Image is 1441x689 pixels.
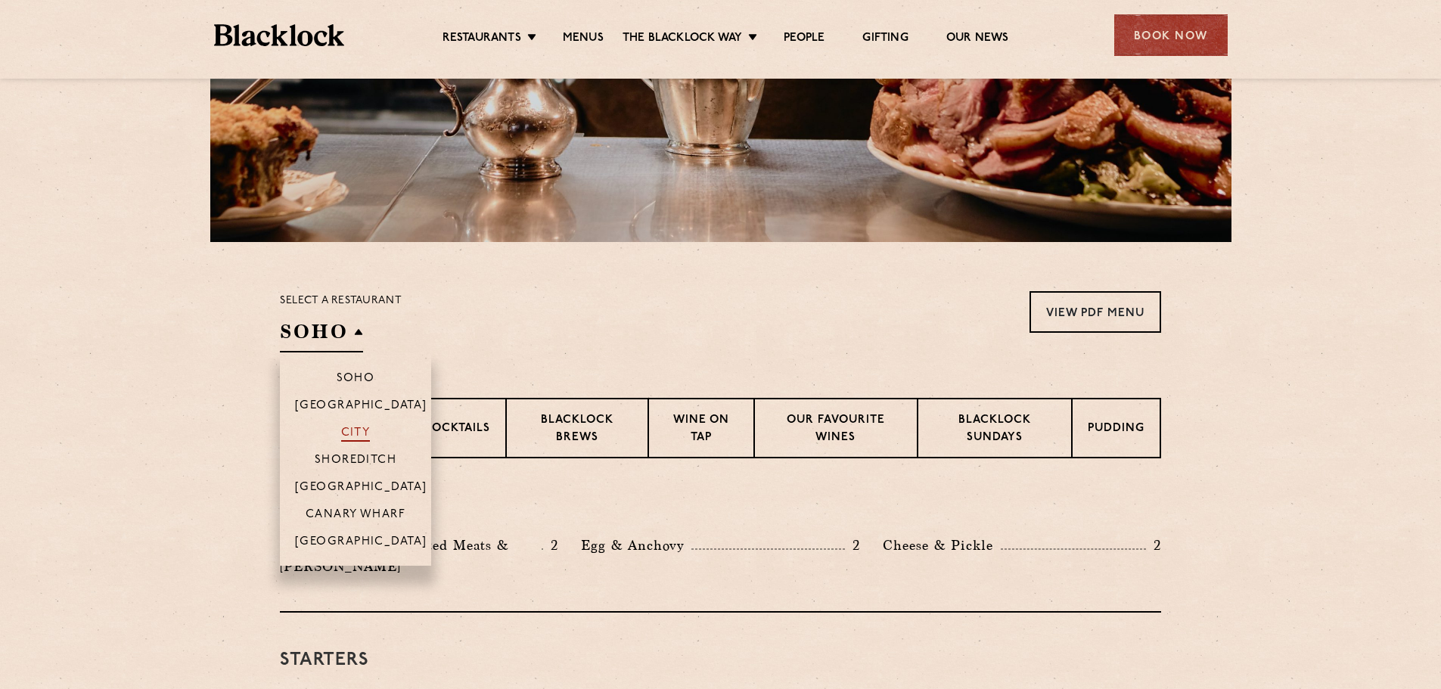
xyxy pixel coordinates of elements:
[306,508,405,523] p: Canary Wharf
[337,372,375,387] p: Soho
[883,535,1001,556] p: Cheese & Pickle
[563,31,604,48] a: Menus
[295,399,427,414] p: [GEOGRAPHIC_DATA]
[862,31,908,48] a: Gifting
[295,535,427,551] p: [GEOGRAPHIC_DATA]
[845,535,860,555] p: 2
[315,454,397,469] p: Shoreditch
[784,31,825,48] a: People
[522,412,632,448] p: Blacklock Brews
[214,24,345,46] img: BL_Textured_Logo-footer-cropped.svg
[770,412,901,448] p: Our favourite wines
[443,31,521,48] a: Restaurants
[1030,291,1161,333] a: View PDF Menu
[295,481,427,496] p: [GEOGRAPHIC_DATA]
[1146,535,1161,555] p: 2
[280,291,402,311] p: Select a restaurant
[341,427,371,442] p: City
[946,31,1009,48] a: Our News
[581,535,691,556] p: Egg & Anchovy
[280,650,1161,670] h3: Starters
[543,535,558,555] p: 2
[623,31,742,48] a: The Blacklock Way
[280,496,1161,516] h3: Pre Chop Bites
[423,421,490,439] p: Cocktails
[933,412,1056,448] p: Blacklock Sundays
[1088,421,1144,439] p: Pudding
[664,412,738,448] p: Wine on Tap
[1114,14,1228,56] div: Book Now
[280,318,363,352] h2: SOHO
